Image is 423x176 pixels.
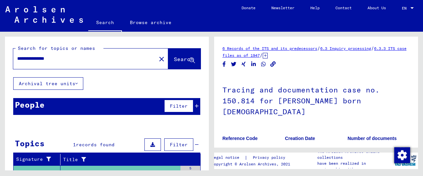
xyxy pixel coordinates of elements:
button: Share on Xing [240,60,247,68]
span: EN [402,6,409,11]
a: 6.3 Inquiry processing [320,46,371,51]
span: 1 [73,142,76,148]
button: Share on LinkedIn [250,60,257,68]
img: Change consent [394,147,410,163]
p: [DATE] - [DATE] [285,147,347,154]
div: | [211,154,293,161]
img: Arolsen_neg.svg [5,6,83,23]
button: Share on Facebook [221,60,228,68]
a: 6 Records of the ITS and its predecessors [222,46,317,51]
a: 06030302.0.150.814 [222,147,265,153]
p: Copyright © Arolsen Archives, 2021 [211,161,293,167]
b: Creation Date [285,136,315,141]
b: Number of documents [348,136,397,141]
span: / [260,52,263,58]
mat-icon: close [158,55,166,63]
b: Reference Code [222,136,258,141]
div: Title [63,156,187,163]
button: Share on WhatsApp [260,60,267,68]
a: Legal notice [211,154,245,161]
span: / [371,45,374,51]
p: The Arolsen Archives online collections [317,149,393,160]
h1: Tracing and documentation case no. 150.814 for [PERSON_NAME] born [DEMOGRAPHIC_DATA] [222,75,410,125]
button: Filter [164,100,193,112]
div: Topics [15,137,45,149]
button: Clear [155,52,168,65]
div: Signature [16,156,55,163]
span: / [317,45,320,51]
span: Filter [170,142,188,148]
span: Filter [170,103,188,109]
img: yv_logo.png [393,152,418,169]
button: Copy link [270,60,277,68]
button: Search [168,49,201,69]
span: records found [76,142,115,148]
div: Signature [16,154,62,165]
a: Privacy policy [248,154,293,161]
a: Browse archive [122,15,179,30]
button: Filter [164,138,193,151]
div: 5 [180,166,200,172]
button: Archival tree units [13,77,83,90]
mat-label: Search for topics or names [18,45,95,51]
div: Change consent [394,147,410,163]
a: Search [88,15,122,32]
p: have been realized in partnership with [317,160,393,172]
button: Share on Twitter [230,60,237,68]
span: Search [174,56,194,62]
div: People [15,99,45,111]
p: 5 [348,147,410,154]
div: Title [63,154,194,165]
